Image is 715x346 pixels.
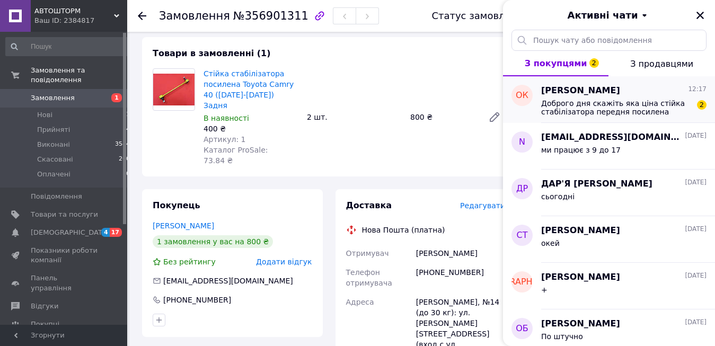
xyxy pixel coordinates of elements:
button: Закрити [694,9,707,22]
span: Прийняті [37,125,70,135]
span: [DATE] [685,131,707,140]
span: Відгуки [31,301,58,311]
span: [DATE] [685,225,707,234]
span: [PERSON_NAME] [541,225,620,237]
span: ДАР'Я [PERSON_NAME] [541,178,652,190]
div: [PERSON_NAME] [414,244,507,263]
a: [PERSON_NAME] [153,221,214,230]
button: [DEMOGRAPHIC_DATA][PERSON_NAME][DATE]+ [503,263,715,309]
span: ОК [516,90,528,102]
span: З продавцями [630,59,693,69]
button: СТ[PERSON_NAME][DATE]окей [503,216,715,263]
span: [DATE] [685,271,707,280]
span: окей [541,239,560,247]
span: Нові [37,110,52,120]
span: СТ [517,229,528,242]
span: Додати відгук [256,258,312,266]
span: Товари в замовленні (1) [153,48,271,58]
span: Без рейтингу [163,258,216,266]
span: 3544 [115,140,130,149]
span: Замовлення та повідомлення [31,66,127,85]
span: 4 [101,228,110,237]
span: 2 [589,58,599,68]
div: Ваш ID: 2384817 [34,16,127,25]
span: 4 [126,125,130,135]
span: Отримувач [346,249,389,258]
span: По штучно [541,332,583,341]
div: 400 ₴ [204,123,298,134]
span: [PERSON_NAME] [541,318,620,330]
span: 200 [119,155,130,164]
span: Артикул: 1 [204,135,245,144]
div: Повернутися назад [138,11,146,21]
span: 1 [126,110,130,120]
div: 2 шт. [303,110,406,125]
span: [DATE] [685,178,707,187]
span: 0 [126,170,130,179]
img: Стійка стабілізатора посилена Toyota Camry 40 (2006-2011) Задня [153,74,195,105]
span: Скасовані [37,155,73,164]
div: [PHONE_NUMBER] [162,295,232,305]
button: З покупцями2 [503,51,608,76]
span: + [541,286,548,294]
input: Пошук [5,37,131,56]
span: Доставка [346,200,392,210]
span: 1 [111,93,122,102]
span: [DATE] [685,318,707,327]
span: Редагувати [460,201,505,210]
span: В наявності [204,114,249,122]
span: Панель управління [31,273,98,292]
div: 1 замовлення у вас на 800 ₴ [153,235,273,248]
span: Доброго дня скажіть яка ціна стійка стабілізатора передня посилена Фольксваген Пассат б7 Європа 2... [541,99,692,116]
div: 800 ₴ [406,110,480,125]
div: Статус замовлення [431,11,529,21]
span: Замовлення [31,93,75,103]
span: З покупцями [525,58,587,68]
span: Повідомлення [31,192,82,201]
span: n [519,136,525,148]
span: АВТОШТОРМ [34,6,114,16]
span: [EMAIL_ADDRESS][DOMAIN_NAME] [163,277,293,285]
span: Товари та послуги [31,210,98,219]
span: Оплачені [37,170,70,179]
button: ДРДАР'Я [PERSON_NAME][DATE]сьогодні [503,170,715,216]
a: Стійка стабілізатора посилена Toyota Camry 40 ([DATE]-[DATE]) Задня [204,69,294,110]
span: 17 [110,228,122,237]
span: Телефон отримувача [346,268,392,287]
span: Адреса [346,298,374,306]
span: 2 [697,100,707,110]
span: Замовлення [159,10,230,22]
span: [PERSON_NAME] [541,85,620,97]
span: [DEMOGRAPHIC_DATA] [31,228,109,237]
span: Виконані [37,140,70,149]
button: n[EMAIL_ADDRESS][DOMAIN_NAME][DATE]ми працює з 9 до 17 [503,123,715,170]
a: Редагувати [484,107,505,128]
span: Показники роботи компанії [31,246,98,265]
span: ДР [516,183,528,195]
button: ОК[PERSON_NAME]12:17Доброго дня скажіть яка ціна стійка стабілізатора передня посилена Фольксваге... [503,76,715,123]
span: ми працює з 9 до 17 [541,146,621,154]
input: Пошук чату або повідомлення [511,30,707,51]
span: [EMAIL_ADDRESS][DOMAIN_NAME] [541,131,683,144]
span: ОБ [516,323,528,335]
span: [DEMOGRAPHIC_DATA] [474,276,570,288]
span: Активні чати [567,8,638,22]
span: сьогодні [541,192,575,201]
span: 12:17 [688,85,707,94]
div: Нова Пошта (платна) [359,225,448,235]
span: Каталог ProSale: 73.84 ₴ [204,146,268,165]
span: Покупець [153,200,200,210]
button: Активні чати [533,8,685,22]
span: №356901311 [233,10,308,22]
span: [PERSON_NAME] [541,271,620,283]
div: [PHONE_NUMBER] [414,263,507,292]
button: З продавцями [608,51,715,76]
span: Покупці [31,320,59,329]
